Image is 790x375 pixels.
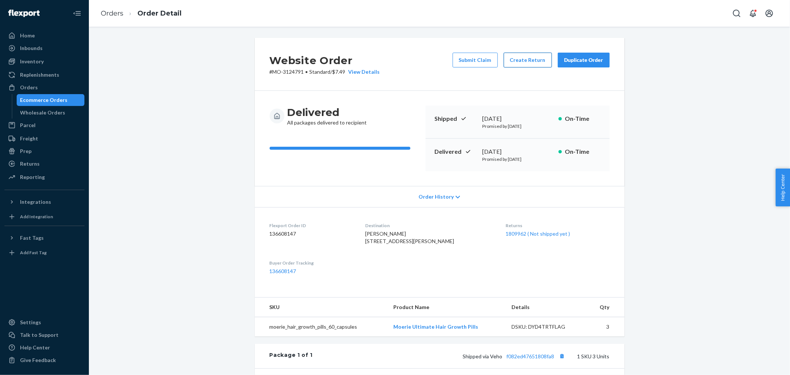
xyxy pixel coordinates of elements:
[746,6,760,21] button: Open notifications
[20,109,66,116] div: Wholesale Orders
[393,323,478,330] a: Moerie Ultimate Hair Growth Pills
[101,9,123,17] a: Orders
[4,82,84,93] a: Orders
[20,96,68,104] div: Ecommerce Orders
[434,147,477,156] p: Delivered
[4,119,84,131] a: Parcel
[270,68,380,76] p: # MO-3124791 / $7.49
[20,32,35,39] div: Home
[483,147,553,156] div: [DATE]
[20,84,38,91] div: Orders
[565,147,601,156] p: On-Time
[20,356,56,364] div: Give Feedback
[20,173,45,181] div: Reporting
[270,268,296,274] a: 136608147
[4,30,84,42] a: Home
[564,56,603,64] div: Duplicate Order
[4,211,84,223] a: Add Integration
[70,6,84,21] button: Close Navigation
[310,69,331,75] span: Standard
[4,145,84,157] a: Prep
[504,53,552,67] button: Create Return
[557,351,567,361] button: Copy tracking number
[20,234,44,242] div: Fast Tags
[506,222,610,229] dt: Returns
[4,342,84,354] a: Help Center
[20,319,41,326] div: Settings
[20,160,40,167] div: Returns
[365,230,454,244] span: [PERSON_NAME] [STREET_ADDRESS][PERSON_NAME]
[463,353,567,359] span: Shipped via Veho
[4,56,84,67] a: Inventory
[419,193,454,200] span: Order History
[8,10,40,17] img: Flexport logo
[4,69,84,81] a: Replenishments
[4,232,84,244] button: Fast Tags
[587,317,624,337] td: 3
[365,222,494,229] dt: Destination
[17,107,85,119] a: Wholesale Orders
[434,115,477,123] p: Shipped
[4,171,84,183] a: Reporting
[4,354,84,366] button: Give Feedback
[17,94,85,106] a: Ecommerce Orders
[20,44,43,52] div: Inbounds
[4,247,84,259] a: Add Fast Tag
[762,6,777,21] button: Open account menu
[20,331,59,339] div: Talk to Support
[270,351,313,361] div: Package 1 of 1
[255,317,388,337] td: moerie_hair_growth_pills_60_capsules
[346,68,380,76] button: View Details
[776,169,790,206] button: Help Center
[387,298,506,317] th: Product Name
[507,353,554,359] a: f082ed47651808fa8
[4,133,84,145] a: Freight
[4,329,84,341] a: Talk to Support
[558,53,610,67] button: Duplicate Order
[20,135,38,142] div: Freight
[270,53,380,68] h2: Website Order
[565,115,601,123] p: On-Time
[270,230,354,238] dd: 136608147
[137,9,181,17] a: Order Detail
[4,42,84,54] a: Inbounds
[506,230,570,237] a: 1809962 ( Not shipped yet )
[453,53,498,67] button: Submit Claim
[20,198,51,206] div: Integrations
[483,156,553,162] p: Promised by [DATE]
[287,106,367,126] div: All packages delivered to recipient
[4,316,84,328] a: Settings
[287,106,367,119] h3: Delivered
[306,69,308,75] span: •
[20,71,59,79] div: Replenishments
[20,58,44,65] div: Inventory
[20,213,53,220] div: Add Integration
[20,147,31,155] div: Prep
[4,196,84,208] button: Integrations
[270,222,354,229] dt: Flexport Order ID
[4,158,84,170] a: Returns
[506,298,587,317] th: Details
[512,323,581,331] div: DSKU: DYD4TRTFLAG
[270,260,354,266] dt: Buyer Order Tracking
[20,344,50,351] div: Help Center
[255,298,388,317] th: SKU
[483,123,553,129] p: Promised by [DATE]
[95,3,187,24] ol: breadcrumbs
[729,6,744,21] button: Open Search Box
[483,115,553,123] div: [DATE]
[20,122,36,129] div: Parcel
[20,249,47,256] div: Add Fast Tag
[313,351,609,361] div: 1 SKU 3 Units
[587,298,624,317] th: Qty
